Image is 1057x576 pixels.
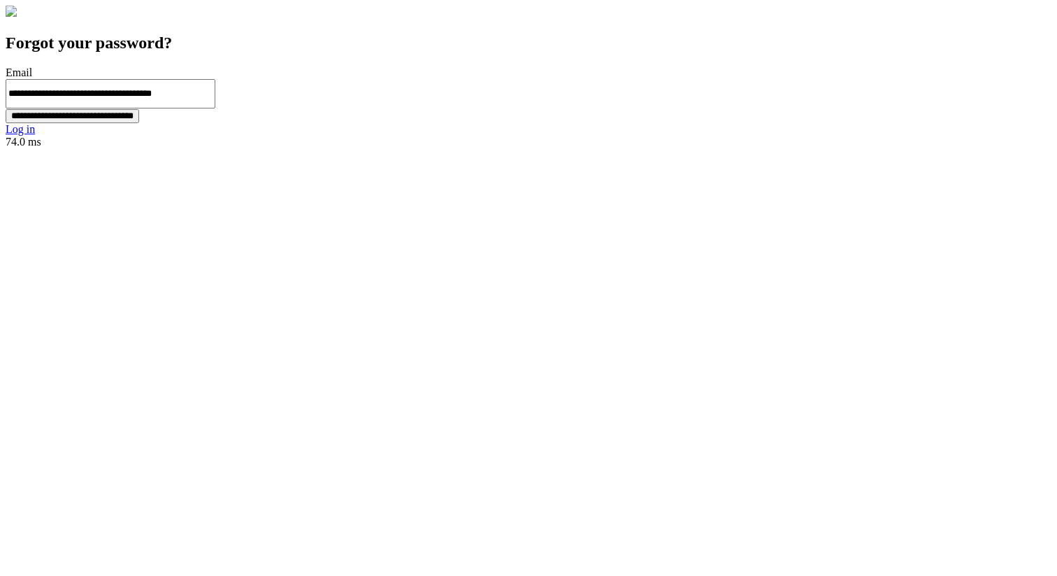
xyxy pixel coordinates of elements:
[6,66,32,78] label: Email
[6,34,1051,52] h2: Forgot your password?
[28,136,41,148] span: ms
[6,136,25,148] span: 74.0
[6,6,17,17] img: logo-4e3dc11c47720685a147b03b5a06dd966a58ff35d612b21f08c02c0306f2b779.png
[6,123,35,135] a: Log in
